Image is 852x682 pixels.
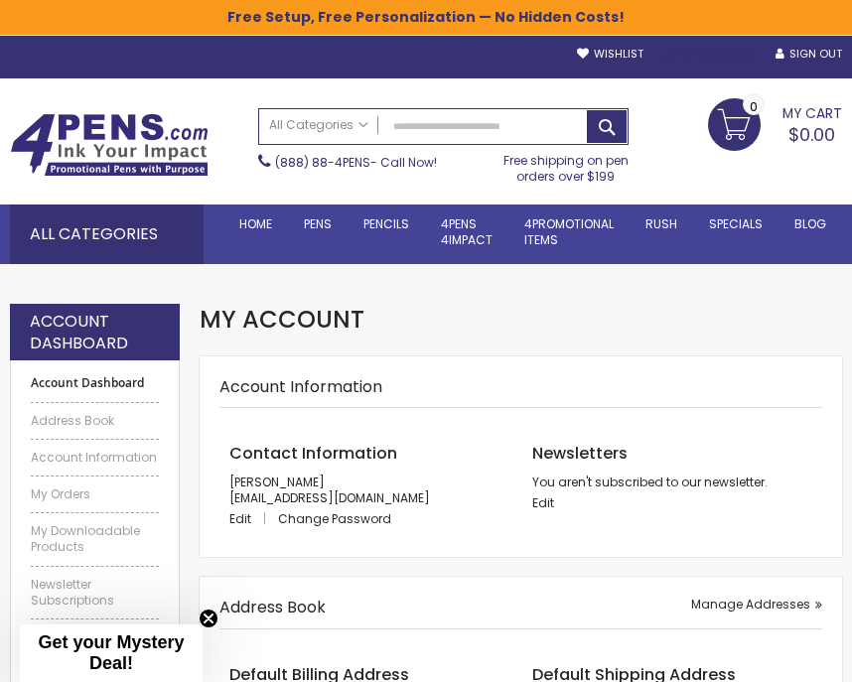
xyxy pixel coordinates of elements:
[502,145,629,185] div: Free shipping on pen orders over $199
[31,486,159,502] a: My Orders
[31,450,159,466] a: Account Information
[532,442,628,465] span: Newsletters
[31,413,159,429] a: Address Book
[31,577,159,609] a: Newsletter Subscriptions
[577,47,643,62] a: Wishlist
[691,597,822,613] a: Manage Addresses
[425,205,508,260] a: 4Pens4impact
[708,98,842,148] a: $0.00 0
[709,215,763,232] span: Specials
[688,628,852,682] iframe: Google Customer Reviews
[239,215,272,232] span: Home
[750,97,758,116] span: 0
[532,494,554,511] a: Edit
[10,113,209,177] img: 4Pens Custom Pens and Promotional Products
[229,510,275,527] a: Edit
[666,47,756,62] a: My Account
[30,311,160,353] strong: Account Dashboard
[219,596,326,618] strong: Address Book
[10,205,204,264] div: All Categories
[363,215,409,232] span: Pencils
[259,109,378,142] a: All Categories
[630,205,693,244] a: Rush
[278,510,391,527] a: Change Password
[788,122,835,147] span: $0.00
[645,215,677,232] span: Rush
[441,215,493,248] span: 4Pens 4impact
[794,215,826,232] span: Blog
[275,154,437,171] span: - Call Now!
[269,117,368,133] span: All Categories
[229,442,397,465] span: Contact Information
[229,475,509,506] p: [PERSON_NAME] [EMAIL_ADDRESS][DOMAIN_NAME]
[776,47,842,62] a: Sign Out
[275,154,370,171] a: (888) 88-4PENS
[20,624,203,682] div: Get your Mystery Deal!Close teaser
[532,475,812,490] p: You aren't subscribed to our newsletter.
[524,215,614,248] span: 4PROMOTIONAL ITEMS
[691,596,810,613] span: Manage Addresses
[348,205,425,244] a: Pencils
[219,375,382,398] strong: Account Information
[31,375,159,391] strong: Account Dashboard
[779,205,842,244] a: Blog
[199,609,218,628] button: Close teaser
[223,205,288,244] a: Home
[200,303,364,336] span: My Account
[229,510,251,527] span: Edit
[508,205,630,260] a: 4PROMOTIONALITEMS
[288,205,348,244] a: Pens
[31,523,159,555] a: My Downloadable Products
[304,215,332,232] span: Pens
[693,205,779,244] a: Specials
[38,632,184,673] span: Get your Mystery Deal!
